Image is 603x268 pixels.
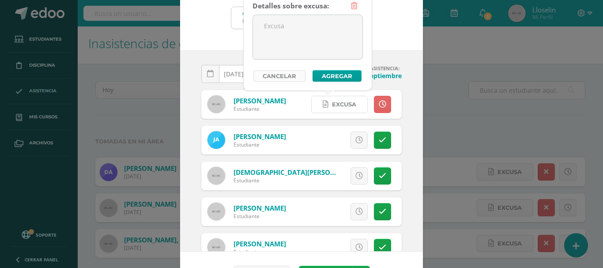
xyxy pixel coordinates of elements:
button: Agregar [313,70,362,82]
input: Busca un grado o sección aquí... [231,7,372,29]
span: Excusa [332,96,356,113]
img: 60x60 [207,203,225,220]
a: [PERSON_NAME] [234,239,286,248]
img: 60x60 [207,238,225,256]
a: [DEMOGRAPHIC_DATA][PERSON_NAME] [234,168,360,177]
div: Primaria [242,18,269,24]
div: Estudiante [234,141,286,148]
div: Estudiante [234,105,286,113]
a: Cancelar [253,70,305,82]
img: 60x60 [207,167,225,185]
div: Estudiante [234,212,286,220]
img: 907137e29065769887b4412bd02e3fe5.png [207,131,225,149]
div: Cuarto A [242,9,269,18]
a: [PERSON_NAME] [234,204,286,212]
a: [PERSON_NAME] [234,132,286,141]
div: Estudiante [234,177,339,184]
a: [PERSON_NAME] [234,96,286,105]
div: Estudiante [234,248,286,256]
a: Excusa [311,96,368,113]
img: 60x60 [207,95,225,113]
